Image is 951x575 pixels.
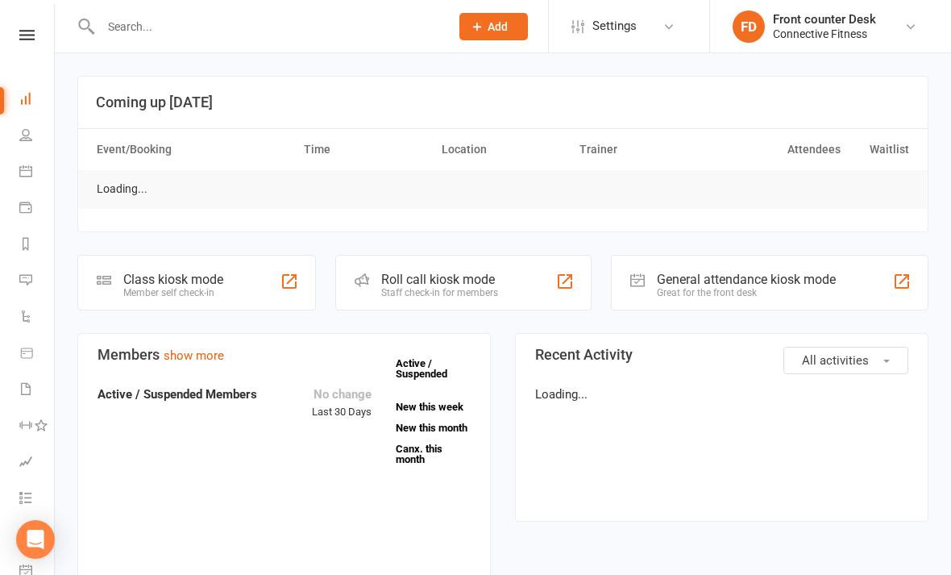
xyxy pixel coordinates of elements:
th: Trainer [572,129,710,170]
a: Canx. this month [396,444,471,465]
a: Active / Suspended [388,346,459,391]
div: FD [733,10,765,43]
h3: Members [98,347,471,363]
div: Member self check-in [123,287,223,298]
th: Location [434,129,572,170]
button: Add [459,13,528,40]
a: What's New [19,518,56,554]
div: Staff check-in for members [381,287,498,298]
td: Loading... [89,170,155,208]
div: Roll call kiosk mode [381,272,498,287]
th: Waitlist [848,129,917,170]
span: Settings [592,8,637,44]
strong: Active / Suspended Members [98,387,257,402]
div: Front counter Desk [773,12,876,27]
div: Last 30 Days [312,385,372,421]
th: Time [297,129,434,170]
a: New this week [396,402,471,412]
span: All activities [802,353,869,368]
a: show more [164,348,224,363]
th: Attendees [710,129,848,170]
th: Event/Booking [89,129,297,170]
button: All activities [783,347,908,374]
div: Open Intercom Messenger [16,520,55,559]
a: People [19,119,56,155]
a: New this month [396,423,471,433]
input: Search... [96,15,438,38]
div: Great for the front desk [657,287,836,298]
div: Class kiosk mode [123,272,223,287]
h3: Coming up [DATE] [96,94,910,110]
a: Calendar [19,155,56,191]
span: Add [488,20,508,33]
div: No change [312,385,372,404]
a: Reports [19,227,56,264]
h3: Recent Activity [535,347,908,363]
a: Payments [19,191,56,227]
a: Assessments [19,445,56,481]
p: Loading... [535,385,908,404]
div: General attendance kiosk mode [657,272,836,287]
div: Connective Fitness [773,27,876,41]
a: Dashboard [19,82,56,119]
a: Product Sales [19,336,56,373]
